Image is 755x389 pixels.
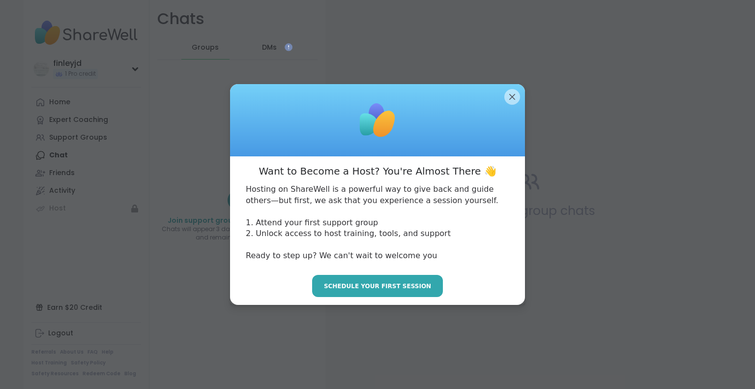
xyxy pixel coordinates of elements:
[312,275,443,297] button: Schedule your first session
[246,184,509,261] p: Hosting on ShareWell is a powerful way to give back and guide others—but first, we ask that you e...
[285,43,292,51] iframe: Spotlight
[353,96,402,145] img: ShareWell Logomark
[259,164,496,178] h3: Want to Become a Host? You're Almost There 👋
[324,282,431,291] span: Schedule your first session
